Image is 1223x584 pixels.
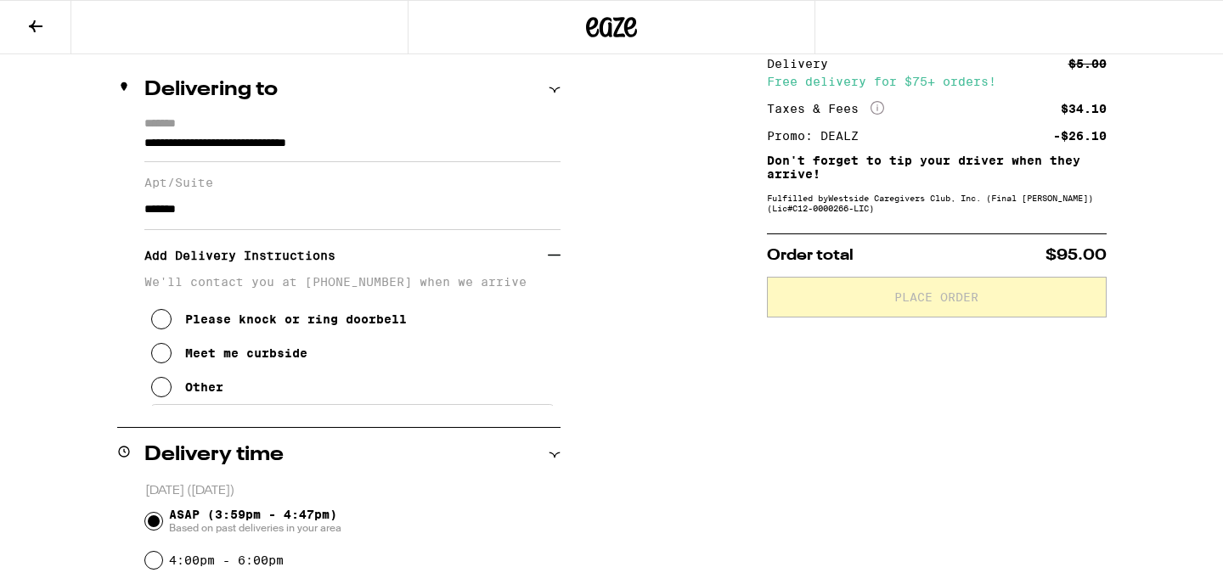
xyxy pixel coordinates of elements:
[767,193,1107,213] div: Fulfilled by Westside Caregivers Club, Inc. (Final [PERSON_NAME]) (Lic# C12-0000266-LIC )
[1061,103,1107,115] div: $34.10
[767,277,1107,317] button: Place Order
[151,302,407,336] button: Please knock or ring doorbell
[767,248,854,263] span: Order total
[144,236,548,275] h3: Add Delivery Instructions
[185,380,223,394] div: Other
[1053,130,1107,142] div: -$26.10
[169,553,284,567] label: 4:00pm - 6:00pm
[185,346,307,360] div: Meet me curbside
[151,336,307,370] button: Meet me curbside
[1068,58,1107,70] div: $5.00
[144,445,284,465] h2: Delivery time
[145,483,561,499] p: [DATE] ([DATE])
[767,76,1107,87] div: Free delivery for $75+ orders!
[144,80,278,100] h2: Delivering to
[767,130,871,142] div: Promo: DEALZ
[185,312,407,326] div: Please knock or ring doorbell
[169,521,341,535] span: Based on past deliveries in your area
[767,101,884,116] div: Taxes & Fees
[144,176,561,189] label: Apt/Suite
[10,12,122,25] span: Hi. Need any help?
[894,291,978,303] span: Place Order
[767,58,840,70] div: Delivery
[1045,248,1107,263] span: $95.00
[767,154,1107,181] p: Don't forget to tip your driver when they arrive!
[144,275,561,289] p: We'll contact you at [PHONE_NUMBER] when we arrive
[151,370,223,404] button: Other
[169,508,341,535] span: ASAP (3:59pm - 4:47pm)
